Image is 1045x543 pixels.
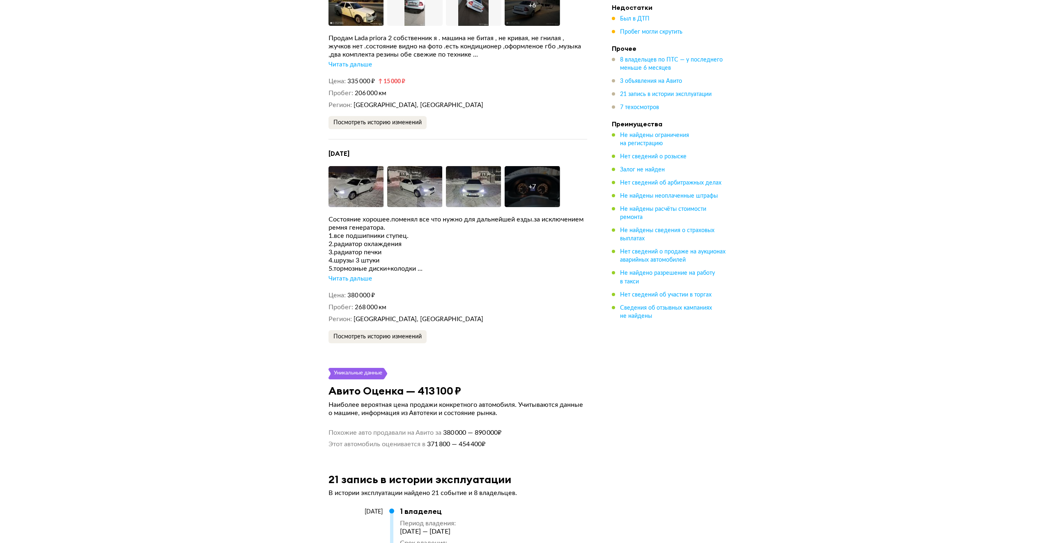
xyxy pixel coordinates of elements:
div: 4.шрузы 3 штуки [328,256,587,265]
div: [DATE] — [DATE] [400,527,456,536]
small: 15 000 ₽ [378,79,405,84]
span: Не найдены ограничения на регистрацию [620,132,689,146]
span: [GEOGRAPHIC_DATA], [GEOGRAPHIC_DATA] [354,102,483,108]
div: [DATE] [328,508,383,516]
span: Пробег могли скрутить [620,29,682,35]
span: 7 техосмотров [620,105,659,110]
dt: Пробег [328,303,353,312]
span: Не найдены неоплаченные штрафы [620,193,718,199]
span: 8 владельцев по ПТС — у последнего меньше 6 месяцев [620,57,723,71]
span: 206 000 км [355,90,386,96]
div: Читать дальше [328,61,372,69]
div: 2.радиатор охлаждения [328,240,587,248]
h4: Преимущества [612,120,727,128]
span: 335 000 ₽ [347,78,375,84]
button: Посмотреть историю изменений [328,116,427,129]
div: Период владения : [400,519,456,527]
span: 21 запись в истории эксплуатации [620,91,712,97]
span: Не найдены расчёты стоимости ремонта [620,206,706,220]
p: В истории эксплуатации найдено 21 событие и 8 владельцев. [328,489,587,497]
h3: Авито Оценка — 413 100 ₽ [328,384,461,397]
div: + 6 [528,1,536,9]
div: 1 владелец [400,507,456,516]
span: Посмотреть историю изменений [333,334,422,340]
h4: Прочее [612,44,727,52]
h3: 21 запись в истории эксплуатации [328,473,511,486]
span: [GEOGRAPHIC_DATA], [GEOGRAPHIC_DATA] [354,316,483,322]
span: Посмотреть историю изменений [333,120,422,125]
span: Нет сведений о продаже на аукционах аварийных автомобилей [620,249,726,263]
div: + 7 [528,183,536,191]
img: Car Photo [328,166,384,207]
span: Был в ДТП [620,16,650,22]
div: Состояние хорошее.поменял все что нужно для дальнейшей езды.за исключением ремня генератора. [328,215,587,232]
button: Посмотреть историю изменений [328,330,427,343]
img: Car Photo [387,166,443,207]
span: Не найдены сведения о страховых выплатах [620,228,714,242]
img: Car Photo [446,166,501,207]
span: 380 000 ₽ [347,292,375,299]
dt: Цена [328,291,346,300]
span: Похожие авто продавали на Авито за [328,429,441,437]
span: 3 объявления на Авито [620,78,682,84]
div: Продам Lada priora 2 собственник я . машина не битая , не кривая, не гнилая , жучков нет .состоян... [328,34,587,59]
div: 5.тормозные диски+колодки ... [328,265,587,273]
dt: Пробег [328,89,353,98]
dt: Регион [328,315,352,324]
span: Не найдено разрешение на работу в такси [620,270,715,284]
div: 3.радиатор печки [328,248,587,256]
span: Нет сведений об участии в торгах [620,292,712,297]
span: Залог не найден [620,167,665,173]
span: Нет сведений о розыске [620,154,687,160]
p: Наиболее вероятная цена продажи конкретного автомобиля. Учитываются данные о машине, информация и... [328,401,587,417]
span: Этот автомобиль оценивается в [328,440,425,448]
dt: Цена [328,77,346,86]
span: 371 800 — 454 400 ₽ [425,440,485,448]
span: Нет сведений об арбитражных делах [620,180,721,186]
div: 1.все подшипники ступец. [328,232,587,240]
h4: Недостатки [612,3,727,11]
div: Уникальные данные [333,368,383,379]
span: 268 000 км [355,304,386,310]
div: Читать дальше [328,275,372,283]
span: 380 000 — 890 000 ₽ [441,429,501,437]
h4: [DATE] [328,149,587,158]
dt: Регион [328,101,352,110]
span: Сведения об отзывных кампаниях не найдены [620,305,712,319]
